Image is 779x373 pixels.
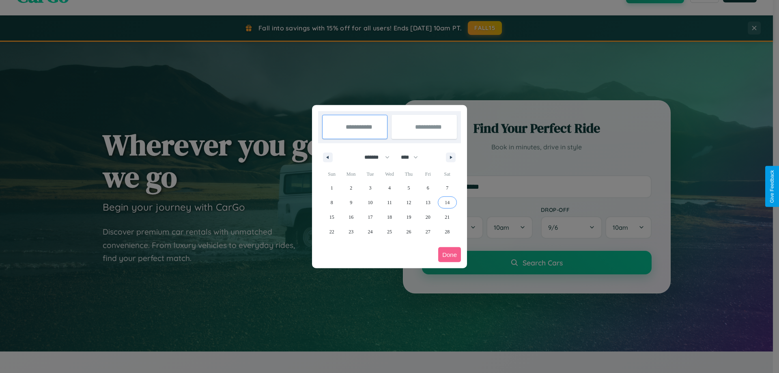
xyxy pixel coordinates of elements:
div: Give Feedback [769,170,775,203]
button: 8 [322,195,341,210]
button: 28 [438,224,457,239]
span: 19 [406,210,411,224]
span: 18 [387,210,392,224]
span: 20 [426,210,430,224]
span: Thu [399,168,418,181]
span: 11 [387,195,392,210]
span: 1 [331,181,333,195]
button: 2 [341,181,360,195]
span: 26 [406,224,411,239]
button: 5 [399,181,418,195]
span: 27 [426,224,430,239]
span: 17 [368,210,373,224]
button: 18 [380,210,399,224]
span: 23 [349,224,353,239]
span: 8 [331,195,333,210]
span: 12 [406,195,411,210]
button: 22 [322,224,341,239]
button: 27 [418,224,437,239]
button: 12 [399,195,418,210]
span: Wed [380,168,399,181]
button: 6 [418,181,437,195]
button: 10 [361,195,380,210]
button: 1 [322,181,341,195]
span: Fri [418,168,437,181]
span: 9 [350,195,352,210]
button: 9 [341,195,360,210]
span: 7 [446,181,448,195]
span: 25 [387,224,392,239]
button: 16 [341,210,360,224]
button: Done [438,247,461,262]
span: 14 [445,195,450,210]
span: 10 [368,195,373,210]
button: 21 [438,210,457,224]
span: Sat [438,168,457,181]
span: 3 [369,181,372,195]
span: 13 [426,195,430,210]
button: 7 [438,181,457,195]
span: 2 [350,181,352,195]
button: 24 [361,224,380,239]
span: 15 [329,210,334,224]
span: 21 [445,210,450,224]
span: 24 [368,224,373,239]
span: 4 [388,181,391,195]
span: 22 [329,224,334,239]
button: 4 [380,181,399,195]
button: 14 [438,195,457,210]
span: Tue [361,168,380,181]
span: 6 [427,181,429,195]
span: 5 [407,181,410,195]
button: 23 [341,224,360,239]
span: Sun [322,168,341,181]
button: 17 [361,210,380,224]
span: 16 [349,210,353,224]
span: Mon [341,168,360,181]
button: 11 [380,195,399,210]
button: 25 [380,224,399,239]
button: 20 [418,210,437,224]
button: 26 [399,224,418,239]
button: 13 [418,195,437,210]
span: 28 [445,224,450,239]
button: 3 [361,181,380,195]
button: 19 [399,210,418,224]
button: 15 [322,210,341,224]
